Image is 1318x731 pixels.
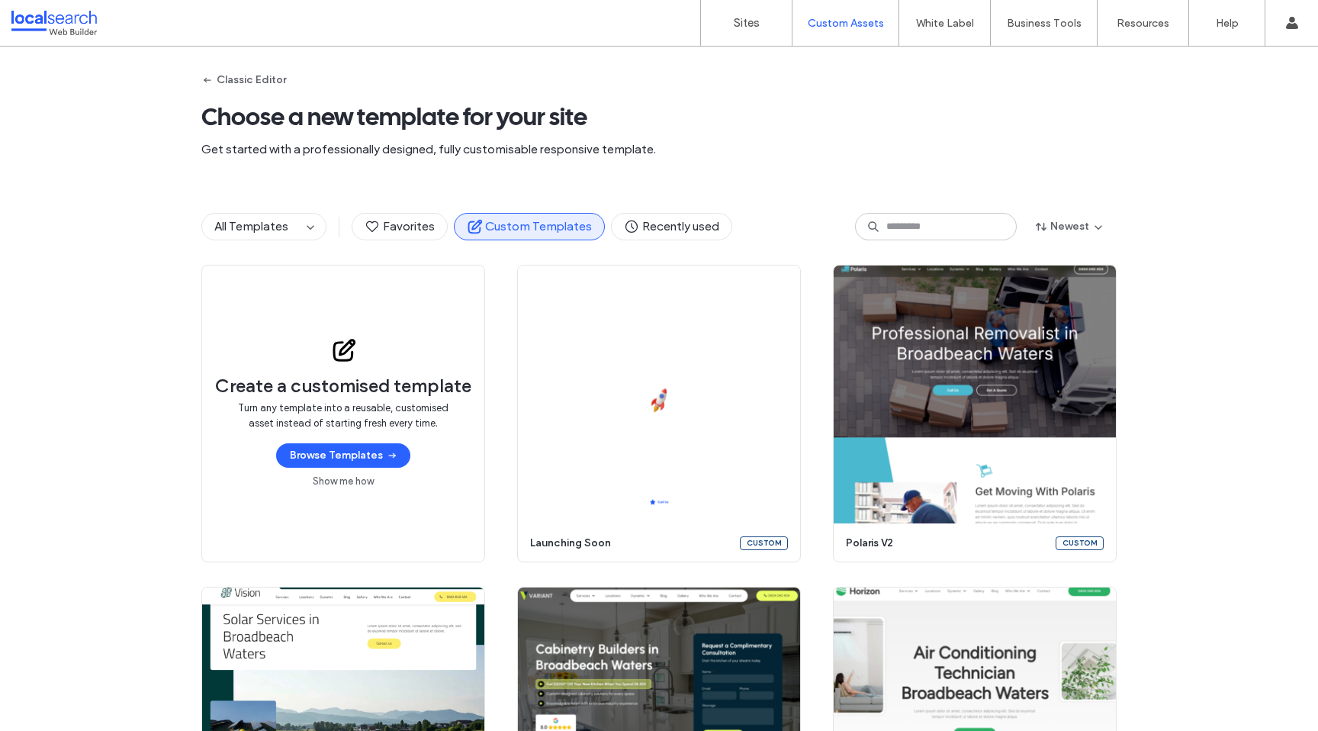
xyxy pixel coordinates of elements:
[734,16,760,30] label: Sites
[454,213,605,240] button: Custom Templates
[740,536,788,550] div: Custom
[352,213,448,240] button: Favorites
[233,401,454,431] span: Turn any template into a reusable, customised asset instead of starting fresh every time.
[365,218,435,235] span: Favorites
[530,536,731,551] span: launching soon
[1007,17,1082,30] label: Business Tools
[846,536,1046,551] span: polaris v2
[202,214,301,240] button: All Templates
[916,17,974,30] label: White Label
[611,213,732,240] button: Recently used
[313,474,374,489] a: Show me how
[624,218,719,235] span: Recently used
[201,101,1117,132] span: Choose a new template for your site
[215,375,471,398] span: Create a customised template
[214,219,288,233] span: All Templates
[1056,536,1104,550] div: Custom
[276,443,410,468] button: Browse Templates
[467,218,592,235] span: Custom Templates
[1023,214,1117,239] button: Newest
[808,17,884,30] label: Custom Assets
[201,68,286,92] button: Classic Editor
[1216,17,1239,30] label: Help
[201,141,1117,158] span: Get started with a professionally designed, fully customisable responsive template.
[1117,17,1169,30] label: Resources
